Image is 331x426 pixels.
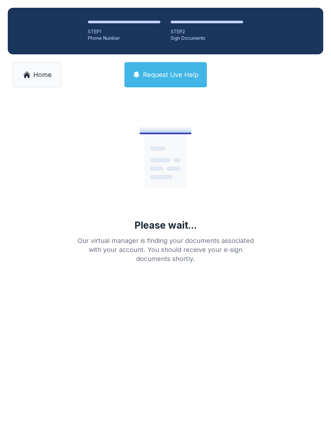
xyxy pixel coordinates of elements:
span: Request Live Help [143,70,199,79]
div: Phone Number [88,35,160,41]
div: Sign Documents [171,35,243,41]
div: Please wait... [134,219,197,231]
div: STEP 2 [171,28,243,35]
div: STEP 1 [88,28,160,35]
span: Home [33,70,52,79]
div: Our virtual manager is finding your documents associated with your account. You should receive yo... [72,236,259,263]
